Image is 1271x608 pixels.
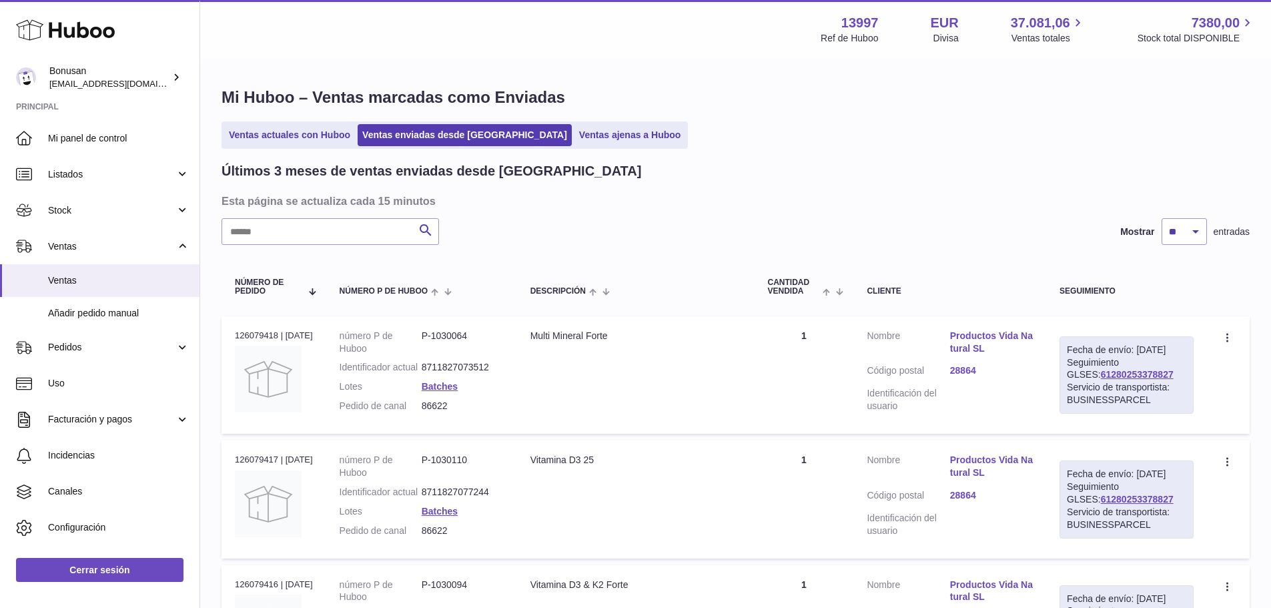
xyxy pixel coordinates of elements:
[422,525,504,537] dd: 86622
[1214,226,1250,238] span: entradas
[1011,14,1086,45] a: 37.081,06 Ventas totales
[48,240,175,253] span: Ventas
[530,454,741,467] div: Vitamina D3 25
[950,364,1033,377] a: 28864
[1011,32,1086,45] span: Ventas totales
[867,387,949,412] dt: Identificación del usuario
[422,579,504,604] dd: P-1030094
[755,316,854,434] td: 1
[340,525,422,537] dt: Pedido de canal
[48,449,189,462] span: Incidencias
[841,14,879,32] strong: 13997
[48,413,175,426] span: Facturación y pagos
[1011,14,1070,32] span: 37.081,06
[867,364,949,380] dt: Código postal
[867,330,949,358] dt: Nombre
[422,486,504,499] dd: 8711827077244
[867,512,949,537] dt: Identificación del usuario
[48,307,189,320] span: Añadir pedido manual
[49,78,196,89] span: [EMAIL_ADDRESS][DOMAIN_NAME]
[867,287,1033,296] div: Cliente
[1192,14,1240,32] span: 7380,00
[340,330,422,355] dt: número P de Huboo
[224,124,355,146] a: Ventas actuales con Huboo
[48,168,175,181] span: Listados
[1101,369,1174,380] a: 61280253378827
[422,506,458,517] a: Batches
[950,330,1033,355] a: Productos Vida Natural SL
[340,361,422,374] dt: Identificador actual
[340,287,428,296] span: número P de Huboo
[222,194,1246,208] h3: Esta página se actualiza cada 15 minutos
[950,489,1033,502] a: 28864
[768,278,820,296] span: Cantidad vendida
[1101,494,1174,505] a: 61280253378827
[1060,336,1194,414] div: Seguimiento GLSES:
[755,440,854,558] td: 1
[422,400,504,412] dd: 86622
[1067,344,1186,356] div: Fecha de envío: [DATE]
[1120,226,1154,238] label: Mostrar
[222,162,641,180] h2: Últimos 3 meses de ventas enviadas desde [GEOGRAPHIC_DATA]
[867,454,949,483] dt: Nombre
[1067,593,1186,605] div: Fecha de envío: [DATE]
[530,287,586,296] span: Descripción
[530,330,741,342] div: Multi Mineral Forte
[340,486,422,499] dt: Identificador actual
[48,377,189,390] span: Uso
[1138,14,1255,45] a: 7380,00 Stock total DISPONIBLE
[48,521,189,534] span: Configuración
[930,14,958,32] strong: EUR
[235,454,313,466] div: 126079417 | [DATE]
[48,204,175,217] span: Stock
[235,346,302,412] img: no-photo.jpg
[48,132,189,145] span: Mi panel de control
[340,400,422,412] dt: Pedido de canal
[1060,461,1194,538] div: Seguimiento GLSES:
[1138,32,1255,45] span: Stock total DISPONIBLE
[1067,468,1186,481] div: Fecha de envío: [DATE]
[422,454,504,479] dd: P-1030110
[950,454,1033,479] a: Productos Vida Natural SL
[821,32,878,45] div: Ref de Huboo
[235,471,302,537] img: no-photo.jpg
[16,67,36,87] img: internalAdmin-13997@internal.huboo.com
[950,579,1033,604] a: Productos Vida Natural SL
[340,505,422,518] dt: Lotes
[358,124,572,146] a: Ventas enviadas desde [GEOGRAPHIC_DATA]
[530,579,741,591] div: Vitamina D3 & K2 Forte
[235,579,313,591] div: 126079416 | [DATE]
[48,485,189,498] span: Canales
[235,278,301,296] span: Número de pedido
[48,341,175,354] span: Pedidos
[16,558,183,582] a: Cerrar sesión
[235,330,313,342] div: 126079418 | [DATE]
[867,579,949,607] dt: Nombre
[422,330,504,355] dd: P-1030064
[340,579,422,604] dt: número P de Huboo
[1067,381,1186,406] div: Servicio de transportista: BUSINESSPARCEL
[340,380,422,393] dt: Lotes
[422,361,504,374] dd: 8711827073512
[1060,287,1194,296] div: Seguimiento
[340,454,422,479] dt: número P de Huboo
[574,124,686,146] a: Ventas ajenas a Huboo
[933,32,959,45] div: Divisa
[49,65,169,90] div: Bonusan
[48,274,189,287] span: Ventas
[422,381,458,392] a: Batches
[1067,506,1186,531] div: Servicio de transportista: BUSINESSPARCEL
[222,87,1250,108] h1: Mi Huboo – Ventas marcadas como Enviadas
[867,489,949,505] dt: Código postal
